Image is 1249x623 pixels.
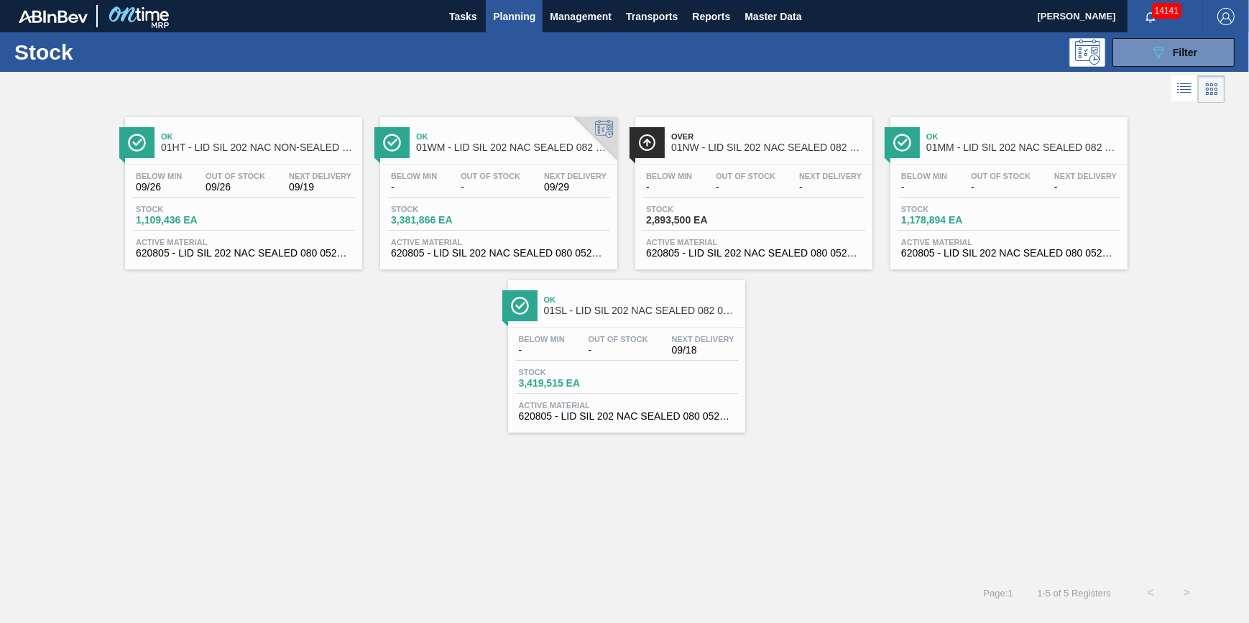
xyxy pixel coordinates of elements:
[646,205,747,213] span: Stock
[672,345,734,356] span: 09/18
[646,238,862,246] span: Active Material
[114,106,369,269] a: ÍconeOk01HT - LID SIL 202 NAC NON-SEALED 080 0215 REDBelow Min09/26Out Of Stock09/26Next Delivery...
[289,182,351,193] span: 09/19
[646,182,692,193] span: -
[1069,38,1105,67] div: Programming: no user selected
[589,345,648,356] span: -
[1171,75,1198,103] div: List Vision
[391,172,437,180] span: Below Min
[519,335,565,343] span: Below Min
[497,269,752,433] a: ÍconeOk01SL - LID SIL 202 NAC SEALED 082 0521 RED DIEBelow Min-Out Of Stock-Next Delivery09/18Sto...
[136,172,182,180] span: Below Min
[1217,8,1235,25] img: Logout
[1035,588,1111,599] span: 1 - 5 of 5 Registers
[136,238,351,246] span: Active Material
[391,248,607,259] span: 620805 - LID SIL 202 NAC SEALED 080 0522 RED DIE
[206,172,265,180] span: Out Of Stock
[646,248,862,259] span: 620805 - LID SIL 202 NAC SEALED 080 0522 RED DIE
[128,134,146,152] img: Ícone
[136,205,236,213] span: Stock
[289,172,351,180] span: Next Delivery
[519,401,734,410] span: Active Material
[716,182,775,193] span: -
[550,8,612,25] span: Management
[136,248,351,259] span: 620805 - LID SIL 202 NAC SEALED 080 0522 RED DIE
[1173,47,1197,58] span: Filter
[416,142,610,153] span: 01WM - LID SIL 202 NAC SEALED 082 0521 RED DIE
[1054,182,1117,193] span: -
[391,238,607,246] span: Active Material
[519,378,619,389] span: 3,419,515 EA
[646,215,747,226] span: 2,893,500 EA
[1152,3,1181,19] span: 14141
[646,172,692,180] span: Below Min
[671,142,865,153] span: 01NW - LID SIL 202 NAC SEALED 082 0521 RED DIE
[626,8,678,25] span: Transports
[901,248,1117,259] span: 620805 - LID SIL 202 NAC SEALED 080 0522 RED DIE
[638,134,656,152] img: Ícone
[671,132,865,141] span: Over
[1133,575,1169,611] button: <
[161,132,355,141] span: Ok
[901,172,947,180] span: Below Min
[369,106,624,269] a: ÍconeOk01WM - LID SIL 202 NAC SEALED 082 0521 RED DIEBelow Min-Out Of Stock-Next Delivery09/29Sto...
[971,182,1031,193] span: -
[161,142,355,153] span: 01HT - LID SIL 202 NAC NON-SEALED 080 0215 RED
[19,10,88,23] img: TNhmsLtSVTkK8tSr43FrP2fwEKptu5GPRR3wAAAABJRU5ErkJggg==
[416,132,610,141] span: Ok
[519,411,734,422] span: 620805 - LID SIL 202 NAC SEALED 080 0522 RED DIE
[1054,172,1117,180] span: Next Delivery
[926,132,1120,141] span: Ok
[519,368,619,377] span: Stock
[893,134,911,152] img: Ícone
[901,182,947,193] span: -
[692,8,730,25] span: Reports
[519,345,565,356] span: -
[544,172,607,180] span: Next Delivery
[745,8,801,25] span: Master Data
[926,142,1120,153] span: 01MM - LID SIL 202 NAC SEALED 082 0521 RED DIE
[901,205,1002,213] span: Stock
[1169,575,1204,611] button: >
[716,172,775,180] span: Out Of Stock
[461,182,520,193] span: -
[544,295,738,304] span: Ok
[136,182,182,193] span: 09/26
[14,44,226,60] h1: Stock
[1128,6,1174,27] button: Notifications
[493,8,535,25] span: Planning
[461,172,520,180] span: Out Of Stock
[672,335,734,343] span: Next Delivery
[391,215,492,226] span: 3,381,866 EA
[391,182,437,193] span: -
[544,305,738,316] span: 01SL - LID SIL 202 NAC SEALED 082 0521 RED DIE
[136,215,236,226] span: 1,109,436 EA
[391,205,492,213] span: Stock
[511,297,529,315] img: Ícone
[901,215,1002,226] span: 1,178,894 EA
[880,106,1135,269] a: ÍconeOk01MM - LID SIL 202 NAC SEALED 082 0521 RED DIEBelow Min-Out Of Stock-Next Delivery-Stock1,...
[206,182,265,193] span: 09/26
[589,335,648,343] span: Out Of Stock
[971,172,1031,180] span: Out Of Stock
[544,182,607,193] span: 09/29
[799,172,862,180] span: Next Delivery
[799,182,862,193] span: -
[901,238,1117,246] span: Active Material
[447,8,479,25] span: Tasks
[1198,75,1225,103] div: Card Vision
[983,588,1013,599] span: Page : 1
[383,134,401,152] img: Ícone
[1112,38,1235,67] button: Filter
[624,106,880,269] a: ÍconeOver01NW - LID SIL 202 NAC SEALED 082 0521 RED DIEBelow Min-Out Of Stock-Next Delivery-Stock...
